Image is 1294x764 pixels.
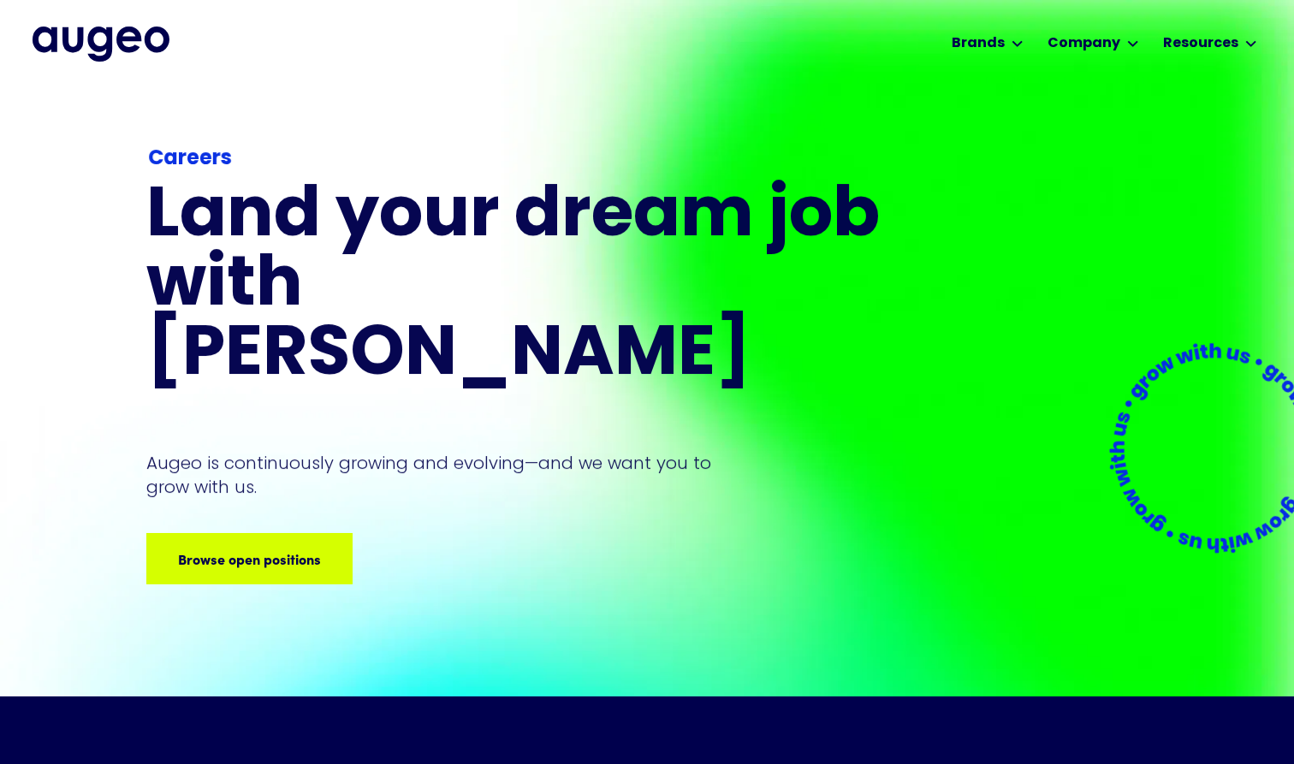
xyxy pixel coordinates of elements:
[1048,33,1120,54] div: Company
[33,27,169,61] a: home
[33,27,169,61] img: Augeo's full logo in midnight blue.
[146,451,735,499] p: Augeo is continuously growing and evolving—and we want you to grow with us.
[952,33,1005,54] div: Brands
[146,183,886,391] h1: Land your dream job﻿ with [PERSON_NAME]
[148,149,232,169] strong: Careers
[146,533,353,584] a: Browse open positions
[1163,33,1238,54] div: Resources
